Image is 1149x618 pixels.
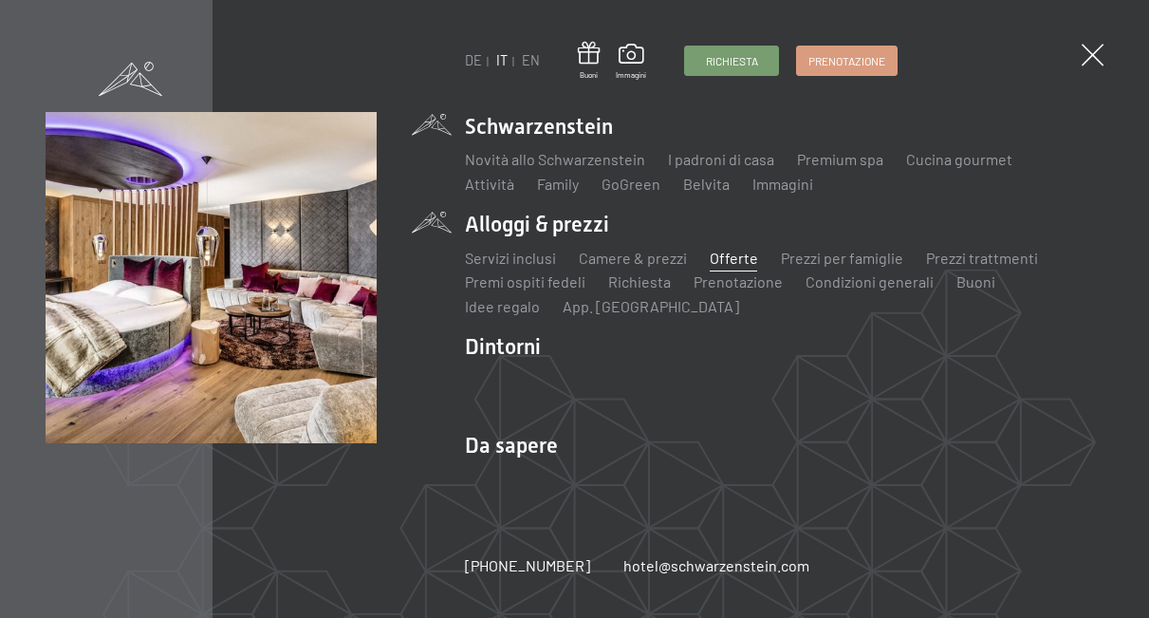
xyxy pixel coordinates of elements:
a: App. [GEOGRAPHIC_DATA] [563,297,739,315]
a: Attività [465,175,514,193]
a: [PHONE_NUMBER] [465,555,590,576]
a: Immagini [616,44,646,80]
a: Belvita [683,175,730,193]
span: Richiesta [706,53,758,69]
span: Buoni [578,70,600,81]
span: Immagini [616,70,646,81]
a: Prezzi per famiglie [781,249,903,267]
span: [PHONE_NUMBER] [465,556,590,574]
a: Cucina gourmet [906,150,1012,168]
a: EN [522,52,540,68]
a: DE [465,52,482,68]
a: Condizioni generali [806,272,934,290]
a: I padroni di casa [668,150,774,168]
a: Premium spa [797,150,883,168]
a: Buoni [956,272,995,290]
a: Family [537,175,579,193]
span: Prenotazione [808,53,885,69]
a: IT [496,52,508,68]
a: Buoni [578,42,600,81]
a: Offerte [710,249,758,267]
a: hotel@schwarzenstein.com [623,555,809,576]
a: Prenotazione [797,47,897,75]
a: Richiesta [608,272,671,290]
a: GoGreen [602,175,660,193]
a: Idee regalo [465,297,540,315]
a: Novità allo Schwarzenstein [465,150,645,168]
a: Prezzi trattmenti [926,249,1038,267]
a: Richiesta [685,47,778,75]
a: Servizi inclusi [465,249,556,267]
a: Premi ospiti fedeli [465,272,585,290]
a: Immagini [752,175,813,193]
a: Prenotazione [694,272,783,290]
a: Camere & prezzi [579,249,687,267]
